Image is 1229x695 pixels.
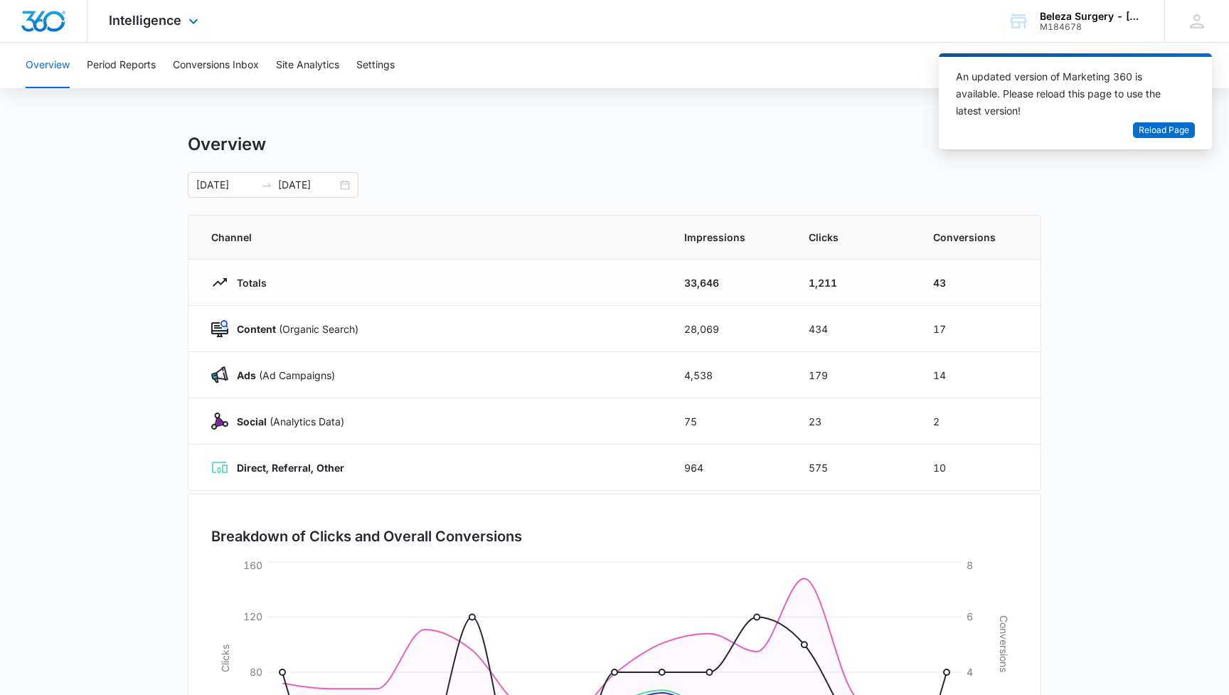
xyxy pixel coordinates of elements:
span: Clicks [809,230,899,245]
span: swap-right [261,179,272,191]
input: End date [278,177,337,193]
button: Period Reports [87,43,156,88]
td: 434 [792,306,916,352]
button: Site Analytics [276,43,339,88]
td: 179 [792,352,916,398]
tspan: 80 [250,666,262,678]
tspan: Conversions [998,615,1010,672]
td: 2 [916,398,1041,445]
div: An updated version of Marketing 360 is available. Please reload this page to use the latest version! [956,68,1178,120]
span: Reload Page [1139,124,1189,137]
strong: Ads [237,369,256,381]
td: 43 [916,260,1041,306]
div: account name [1040,11,1144,22]
td: 28,069 [667,306,792,352]
span: Conversions [933,230,1018,245]
td: 14 [916,352,1041,398]
tspan: 160 [243,559,262,571]
td: 33,646 [667,260,792,306]
p: Totals [228,275,267,290]
img: Social [211,413,228,430]
h1: Overview [188,134,266,155]
h3: Breakdown of Clicks and Overall Conversions [211,526,522,547]
button: Settings [356,43,395,88]
td: 10 [916,445,1041,491]
span: to [261,179,272,191]
button: Conversions Inbox [173,43,259,88]
p: (Analytics Data) [228,414,344,429]
td: 17 [916,306,1041,352]
td: 23 [792,398,916,445]
td: 964 [667,445,792,491]
td: 1,211 [792,260,916,306]
strong: Content [237,323,276,335]
strong: Direct, Referral, Other [237,462,344,474]
tspan: Clicks [219,644,231,672]
input: Start date [196,177,255,193]
button: Overview [26,43,70,88]
p: (Ad Campaigns) [228,368,335,383]
img: Content [211,320,228,337]
td: 575 [792,445,916,491]
img: Ads [211,366,228,383]
tspan: 120 [243,610,262,622]
span: Impressions [684,230,775,245]
td: 4,538 [667,352,792,398]
strong: Social [237,415,267,428]
span: Channel [211,230,650,245]
button: Reload Page [1133,122,1195,139]
tspan: 6 [967,610,973,622]
span: Intelligence [109,13,181,28]
tspan: 8 [967,559,973,571]
div: account id [1040,22,1144,32]
td: 75 [667,398,792,445]
tspan: 4 [967,666,973,678]
p: (Organic Search) [228,322,358,336]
